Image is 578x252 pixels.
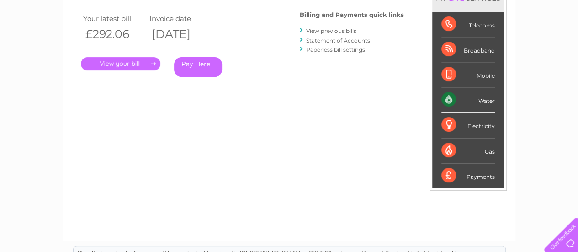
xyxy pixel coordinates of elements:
[417,39,435,46] a: Water
[441,113,495,138] div: Electricity
[498,39,512,46] a: Blog
[441,62,495,87] div: Mobile
[548,39,569,46] a: Log out
[74,5,505,44] div: Clear Business is a trading name of Verastar Limited (registered in [GEOGRAPHIC_DATA] No. 3667643...
[20,24,67,52] img: logo.png
[147,12,213,25] td: Invoice date
[306,46,365,53] a: Paperless bill settings
[466,39,493,46] a: Telecoms
[517,39,540,46] a: Contact
[174,57,222,77] a: Pay Here
[81,12,147,25] td: Your latest bill
[440,39,460,46] a: Energy
[441,12,495,37] div: Telecoms
[306,27,356,34] a: View previous bills
[147,25,213,43] th: [DATE]
[81,25,147,43] th: £292.06
[441,37,495,62] div: Broadband
[441,163,495,188] div: Payments
[441,138,495,163] div: Gas
[300,11,404,18] h4: Billing and Payments quick links
[306,37,370,44] a: Statement of Accounts
[406,5,469,16] a: 0333 014 3131
[441,87,495,113] div: Water
[81,57,160,70] a: .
